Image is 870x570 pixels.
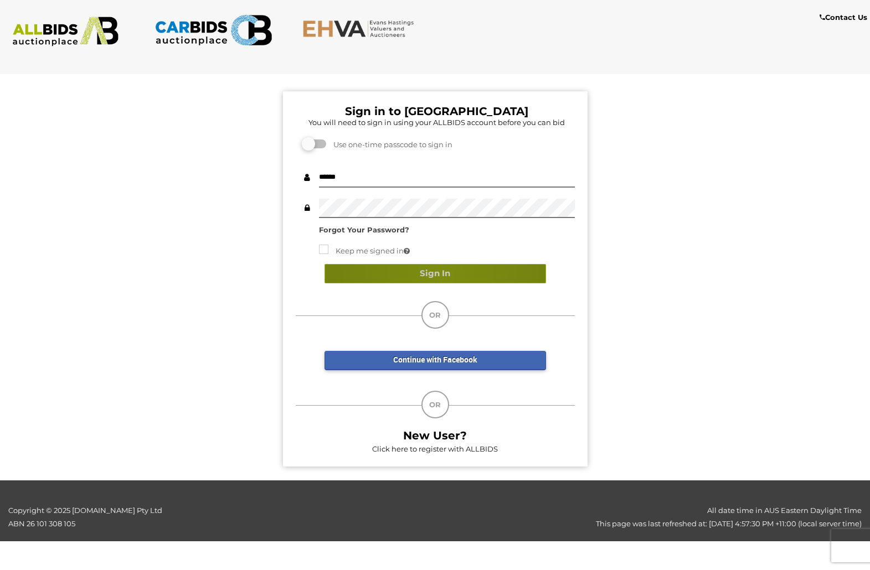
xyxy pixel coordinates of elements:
[298,118,575,126] h5: You will need to sign in using your ALLBIDS account before you can bid
[372,444,498,453] a: Click here to register with ALLBIDS
[7,17,125,46] img: ALLBIDS.com.au
[302,19,420,38] img: EHVA.com.au
[820,13,867,22] b: Contact Us
[319,225,409,234] a: Forgot Your Password?
[319,245,410,257] label: Keep me signed in
[218,504,870,530] div: All date time in AUS Eastern Daylight Time This page was last refreshed at: [DATE] 4:57:30 PM +11...
[155,11,272,49] img: CARBIDS.com.au
[403,429,467,442] b: New User?
[328,140,452,149] span: Use one-time passcode to sign in
[345,105,528,118] b: Sign in to [GEOGRAPHIC_DATA]
[820,11,870,24] a: Contact Us
[325,264,546,283] button: Sign In
[421,391,449,418] div: OR
[325,351,546,370] a: Continue with Facebook
[421,301,449,329] div: OR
